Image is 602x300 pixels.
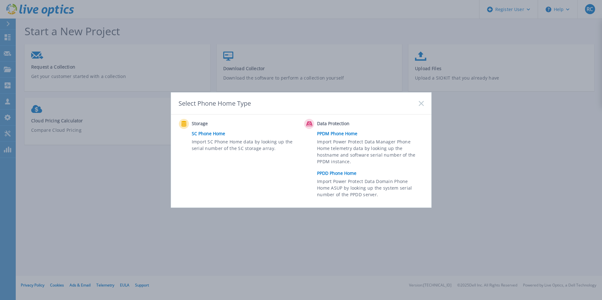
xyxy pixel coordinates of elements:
[192,138,297,153] span: Import SC Phone Home data by looking up the serial number of the SC storage array.
[192,129,301,138] a: SC Phone Home
[317,129,427,138] a: PPDM Phone Home
[317,178,422,200] span: Import Power Protect Data Domain Phone Home ASUP by looking up the system serial number of the PP...
[317,169,427,178] a: PPDD Phone Home
[192,120,254,128] span: Storage
[317,138,422,167] span: Import Power Protect Data Manager Phone Home telemetry data by looking up the hostname and softwa...
[317,120,380,128] span: Data Protection
[179,99,252,108] div: Select Phone Home Type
